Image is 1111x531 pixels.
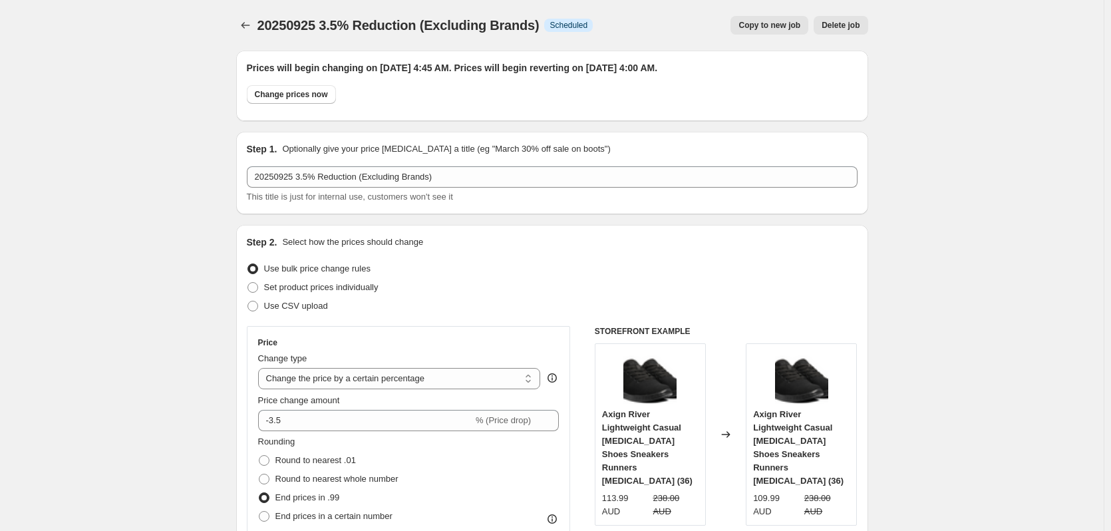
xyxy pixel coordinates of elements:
span: End prices in a certain number [275,511,393,521]
span: Change type [258,353,307,363]
div: help [546,371,559,385]
div: 109.99 AUD [753,492,799,518]
h2: Prices will begin changing on [DATE] 4:45 AM. Prices will begin reverting on [DATE] 4:00 AM. [247,61,858,75]
span: Use bulk price change rules [264,264,371,273]
span: Round to nearest whole number [275,474,398,484]
h3: Price [258,337,277,348]
span: Price change amount [258,395,340,405]
span: Axign River Lightweight Casual [MEDICAL_DATA] Shoes Sneakers Runners [MEDICAL_DATA] (36) [602,409,693,486]
button: Change prices now [247,85,336,104]
span: Use CSV upload [264,301,328,311]
p: Select how the prices should change [282,236,423,249]
button: Price change jobs [236,16,255,35]
h2: Step 1. [247,142,277,156]
span: 20250925 3.5% Reduction (Excluding Brands) [257,18,540,33]
strike: 238.00 AUD [653,492,699,518]
img: AX00105_c612b154-86fe-4195-b873-5ceb9f6a05cd_80x.png [623,351,677,404]
h6: STOREFRONT EXAMPLE [595,326,858,337]
span: Scheduled [550,20,587,31]
span: Rounding [258,437,295,446]
span: Delete job [822,20,860,31]
input: -15 [258,410,473,431]
img: AX00105_c612b154-86fe-4195-b873-5ceb9f6a05cd_80x.png [775,351,828,404]
span: This title is just for internal use, customers won't see it [247,192,453,202]
div: 113.99 AUD [602,492,648,518]
span: Set product prices individually [264,282,379,292]
span: Round to nearest .01 [275,455,356,465]
strike: 238.00 AUD [804,492,850,518]
p: Optionally give your price [MEDICAL_DATA] a title (eg "March 30% off sale on boots") [282,142,610,156]
span: End prices in .99 [275,492,340,502]
button: Delete job [814,16,868,35]
span: Copy to new job [738,20,800,31]
button: Copy to new job [730,16,808,35]
span: Change prices now [255,89,328,100]
span: % (Price drop) [476,415,531,425]
span: Axign River Lightweight Casual [MEDICAL_DATA] Shoes Sneakers Runners [MEDICAL_DATA] (36) [753,409,844,486]
h2: Step 2. [247,236,277,249]
input: 30% off holiday sale [247,166,858,188]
